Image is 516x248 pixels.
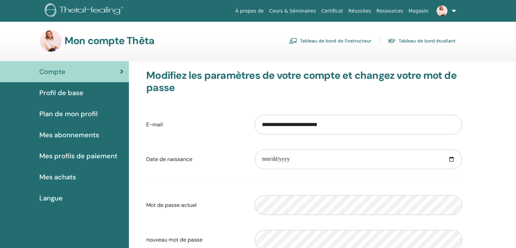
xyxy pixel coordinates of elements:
a: Tableau de bord étudiant [388,35,456,46]
img: default.jpg [437,5,447,16]
a: À propos de [233,5,267,17]
h3: Mon compte Thêta [64,35,154,47]
span: Compte [39,67,65,77]
img: graduation-cap.svg [388,38,396,44]
span: Mes profils de paiement [39,151,117,161]
label: E-mail [141,118,250,131]
span: Plan de mon profil [39,109,98,119]
a: Magasin [406,5,431,17]
label: nouveau mot de passe [141,233,250,246]
span: Profil de base [39,88,83,98]
label: Mot de passe actuel [141,199,250,212]
a: Certificat [319,5,346,17]
img: chalkboard-teacher.svg [289,38,297,44]
label: Date de naissance [141,153,250,166]
span: Langue [39,193,63,203]
a: Tableau de bord de l'instructeur [289,35,371,46]
a: Cours & Séminaires [266,5,319,17]
h3: Modifiez les paramètres de votre compte et changez votre mot de passe [146,69,462,94]
span: Mes abonnements [39,130,99,140]
img: default.jpg [40,30,62,52]
img: logo.png [45,3,126,19]
a: Réussites [346,5,374,17]
a: Ressources [374,5,406,17]
span: Mes achats [39,172,76,182]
